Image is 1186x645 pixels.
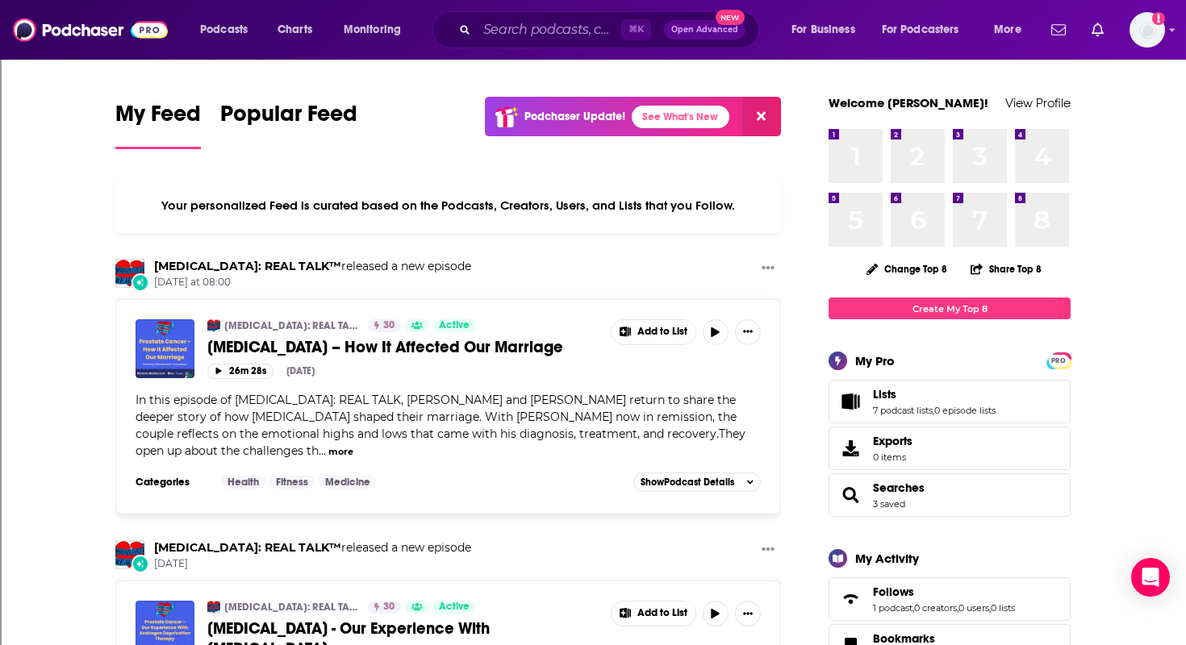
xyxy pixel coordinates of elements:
span: More [994,19,1021,41]
button: open menu [189,17,269,43]
a: Show notifications dropdown [1045,16,1072,44]
a: See What's New [632,106,729,128]
img: User Profile [1130,12,1165,48]
a: Show notifications dropdown [1085,16,1110,44]
span: New [716,10,745,25]
input: Search podcasts, credits, & more... [477,17,621,43]
button: open menu [332,17,422,43]
button: open menu [871,17,983,43]
span: ⌘ K [621,19,651,40]
img: Podchaser - Follow, Share and Rate Podcasts [13,15,168,45]
button: Open AdvancedNew [664,20,745,40]
svg: Add a profile image [1152,12,1165,25]
button: Show profile menu [1130,12,1165,48]
span: Charts [278,19,312,41]
div: Open Intercom Messenger [1131,558,1170,597]
span: Open Advanced [671,26,738,34]
span: For Podcasters [882,19,959,41]
a: Charts [267,17,322,43]
span: Logged in as slthomas [1130,12,1165,48]
div: Search podcasts, credits, & more... [448,11,775,48]
button: open menu [780,17,875,43]
button: open menu [983,17,1042,43]
span: Podcasts [200,19,248,41]
span: For Business [791,19,855,41]
span: Monitoring [344,19,401,41]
